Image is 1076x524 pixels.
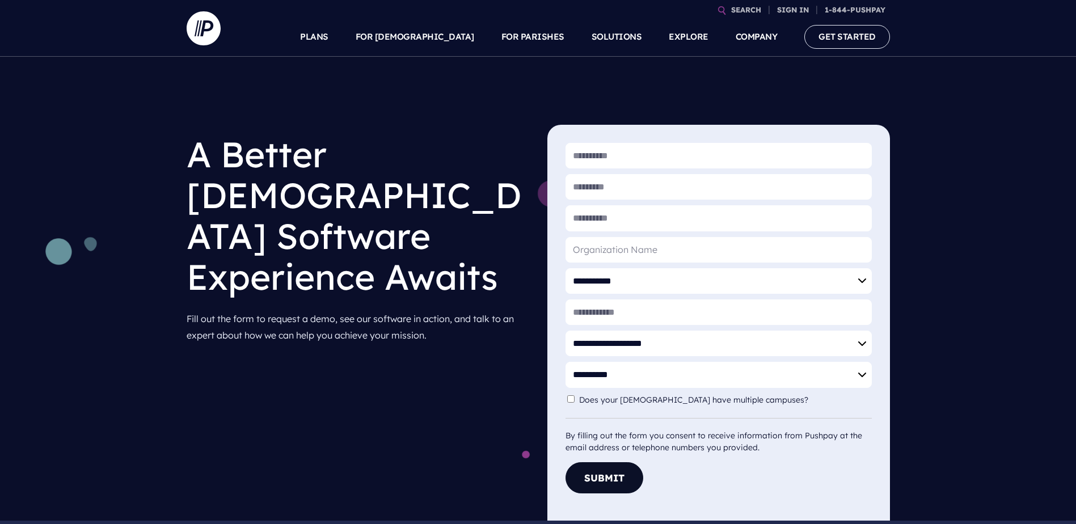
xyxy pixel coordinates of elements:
[356,17,474,57] a: FOR [DEMOGRAPHIC_DATA]
[736,17,778,57] a: COMPANY
[566,237,872,263] input: Organization Name
[669,17,708,57] a: EXPLORE
[592,17,642,57] a: SOLUTIONS
[187,306,529,348] p: Fill out the form to request a demo, see our software in action, and talk to an expert about how ...
[501,17,564,57] a: FOR PARISHES
[579,395,814,405] label: Does your [DEMOGRAPHIC_DATA] have multiple campuses?
[187,125,529,306] h1: A Better [DEMOGRAPHIC_DATA] Software Experience Awaits
[804,25,890,48] a: GET STARTED
[566,462,643,493] button: Submit
[566,418,872,454] div: By filling out the form you consent to receive information from Pushpay at the email address or t...
[300,17,328,57] a: PLANS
